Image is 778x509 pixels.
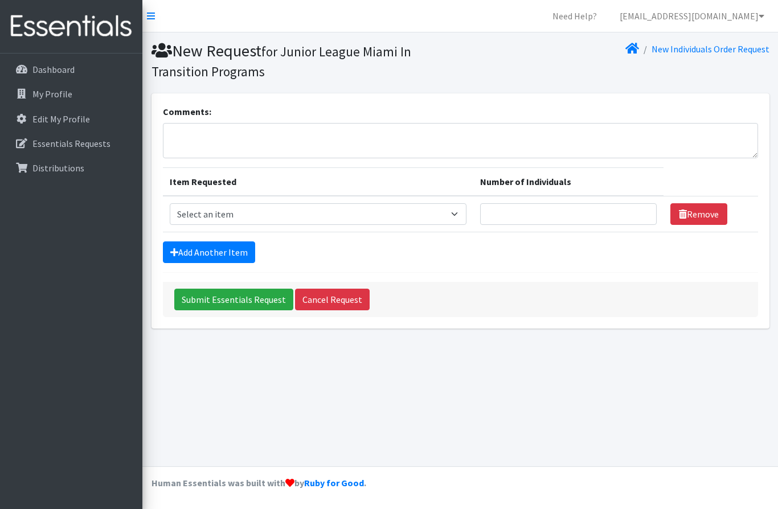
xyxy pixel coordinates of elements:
input: Submit Essentials Request [174,289,293,310]
a: [EMAIL_ADDRESS][DOMAIN_NAME] [611,5,773,27]
label: Comments: [163,105,211,118]
a: Distributions [5,157,138,179]
a: Remove [670,203,727,225]
th: Number of Individuals [473,168,664,196]
p: Distributions [32,162,84,174]
th: Item Requested [163,168,473,196]
h1: New Request [151,41,456,80]
p: Edit My Profile [32,113,90,125]
p: Essentials Requests [32,138,110,149]
p: My Profile [32,88,72,100]
small: for Junior League Miami In Transition Programs [151,43,411,80]
a: Need Help? [543,5,606,27]
a: My Profile [5,83,138,105]
a: Dashboard [5,58,138,81]
p: Dashboard [32,64,75,75]
a: New Individuals Order Request [652,43,769,55]
img: HumanEssentials [5,7,138,46]
a: Cancel Request [295,289,370,310]
a: Add Another Item [163,241,255,263]
strong: Human Essentials was built with by . [151,477,366,489]
a: Ruby for Good [304,477,364,489]
a: Edit My Profile [5,108,138,130]
a: Essentials Requests [5,132,138,155]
